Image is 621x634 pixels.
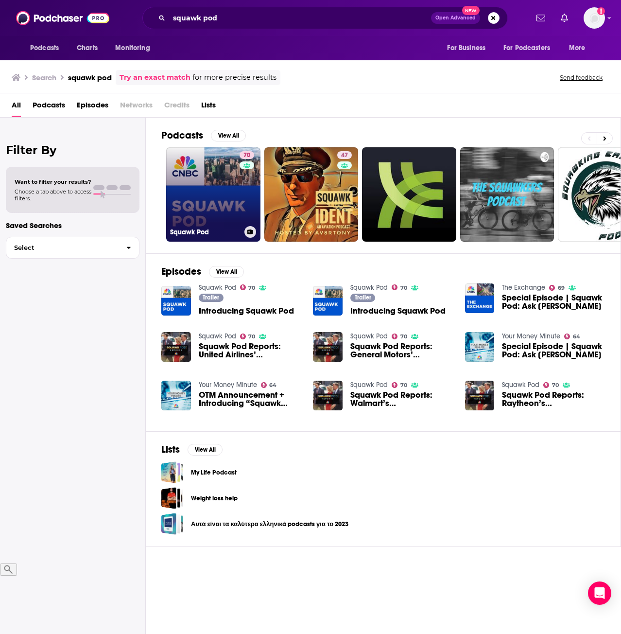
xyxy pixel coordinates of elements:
[264,147,359,242] a: 47
[161,443,223,456] a: ListsView All
[462,6,480,15] span: New
[161,332,191,362] a: Squawk Pod Reports: United Airlines’ Scott Kirby
[161,443,180,456] h2: Lists
[502,294,605,310] a: Special Episode | Squawk Pod: Ask Warren Buffett
[431,12,480,24] button: Open AdvancedNew
[502,342,605,359] a: Special Episode | Squawk Pod: Ask Warren Buffett
[502,381,539,389] a: Squawk Pod
[503,41,550,55] span: For Podcasters
[562,39,598,57] button: open menu
[170,228,241,236] h3: Squawk Pod
[337,151,352,159] a: 47
[313,381,343,410] img: Squawk Pod Reports: Walmart’s Doug McMillon
[120,97,153,117] span: Networks
[350,342,453,359] a: Squawk Pod Reports: General Motors’ Mary Barra
[447,41,485,55] span: For Business
[597,7,605,15] svg: Add a profile image
[161,461,183,483] span: My Life Podcast
[16,9,109,27] img: Podchaser - Follow, Share and Rate Podcasts
[199,342,302,359] span: Squawk Pod Reports: United Airlines’ [PERSON_NAME]
[557,73,605,82] button: Send feedback
[161,129,203,141] h2: Podcasts
[392,334,407,339] a: 70
[355,295,371,300] span: Trailer
[502,391,605,407] a: Squawk Pod Reports: Raytheon’s Greg Hayes
[465,381,495,410] img: Squawk Pod Reports: Raytheon’s Greg Hayes
[400,286,407,290] span: 70
[30,41,59,55] span: Podcasts
[240,151,254,159] a: 70
[68,73,112,82] h3: squawk pod
[142,7,508,29] div: Search podcasts, credits, & more...
[392,284,407,290] a: 70
[6,143,139,157] h2: Filter By
[199,307,294,315] a: Introducing Squawk Pod
[350,332,388,340] a: Squawk Pod
[440,39,498,57] button: open menu
[350,381,388,389] a: Squawk Pod
[248,335,255,339] span: 70
[502,342,605,359] span: Special Episode | Squawk Pod: Ask [PERSON_NAME]
[243,151,250,160] span: 70
[465,283,495,313] img: Special Episode | Squawk Pod: Ask Warren Buffett
[203,295,219,300] span: Trailer
[543,382,559,388] a: 70
[161,286,191,316] a: Introducing Squawk Pod
[584,7,605,29] button: Show profile menu
[313,332,343,362] img: Squawk Pod Reports: General Motors’ Mary Barra
[33,97,65,117] a: Podcasts
[392,382,407,388] a: 70
[6,245,119,251] span: Select
[161,265,244,278] a: EpisodesView All
[588,581,611,605] div: Open Intercom Messenger
[465,332,495,362] img: Special Episode | Squawk Pod: Ask Warren Buffett
[502,283,545,292] a: The Exchange
[350,307,446,315] a: Introducing Squawk Pod
[584,7,605,29] img: User Profile
[201,97,216,117] span: Lists
[211,130,246,141] button: View All
[584,7,605,29] span: Logged in as mmjamo
[199,283,236,292] a: Squawk Pod
[557,10,572,26] a: Show notifications dropdown
[350,283,388,292] a: Squawk Pod
[533,10,549,26] a: Show notifications dropdown
[12,97,21,117] span: All
[558,286,565,290] span: 69
[164,97,190,117] span: Credits
[497,39,564,57] button: open menu
[564,334,580,339] a: 64
[240,284,256,290] a: 70
[191,493,238,504] a: Weight loss help
[161,513,183,535] a: Αυτά είναι τα καλύτερα ελληνικά podcasts για το 2023
[77,97,108,117] a: Episodes
[108,39,162,57] button: open menu
[341,151,348,160] span: 47
[199,381,257,389] a: Your Money Minute
[569,41,586,55] span: More
[502,391,605,407] span: Squawk Pod Reports: Raytheon’s [PERSON_NAME]
[161,487,183,509] span: Weight loss help
[350,342,453,359] span: Squawk Pod Reports: General Motors’ [PERSON_NAME]
[350,391,453,407] span: Squawk Pod Reports: Walmart’s [PERSON_NAME]
[191,467,237,478] a: My Life Podcast
[209,266,244,278] button: View All
[350,391,453,407] a: Squawk Pod Reports: Walmart’s Doug McMillon
[552,383,559,387] span: 70
[161,381,191,410] img: OTM Announcement + Introducing “Squawk Pod” 12/27/2019
[313,286,343,316] img: Introducing Squawk Pod
[161,129,246,141] a: PodcastsView All
[261,382,277,388] a: 64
